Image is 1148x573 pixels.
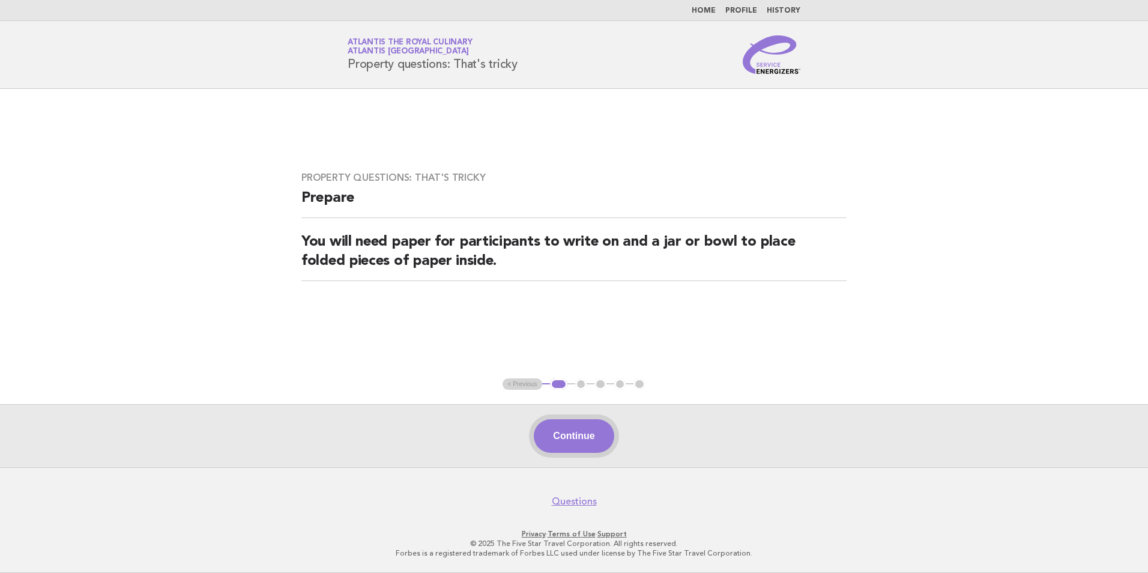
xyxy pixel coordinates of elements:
[692,7,716,14] a: Home
[548,530,596,538] a: Terms of Use
[301,232,847,281] h2: You will need paper for participants to write on and a jar or bowl to place folded pieces of pape...
[207,529,941,539] p: · ·
[725,7,757,14] a: Profile
[522,530,546,538] a: Privacy
[301,189,847,218] h2: Prepare
[552,496,597,508] a: Questions
[767,7,800,14] a: History
[207,548,941,558] p: Forbes is a registered trademark of Forbes LLC used under license by The Five Star Travel Corpora...
[550,378,567,390] button: 1
[348,48,469,56] span: Atlantis [GEOGRAPHIC_DATA]
[301,172,847,184] h3: Property questions: That's tricky
[597,530,627,538] a: Support
[743,35,800,74] img: Service Energizers
[534,419,614,453] button: Continue
[348,38,472,55] a: Atlantis the Royal CulinaryAtlantis [GEOGRAPHIC_DATA]
[207,539,941,548] p: © 2025 The Five Star Travel Corporation. All rights reserved.
[348,39,518,70] h1: Property questions: That's tricky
